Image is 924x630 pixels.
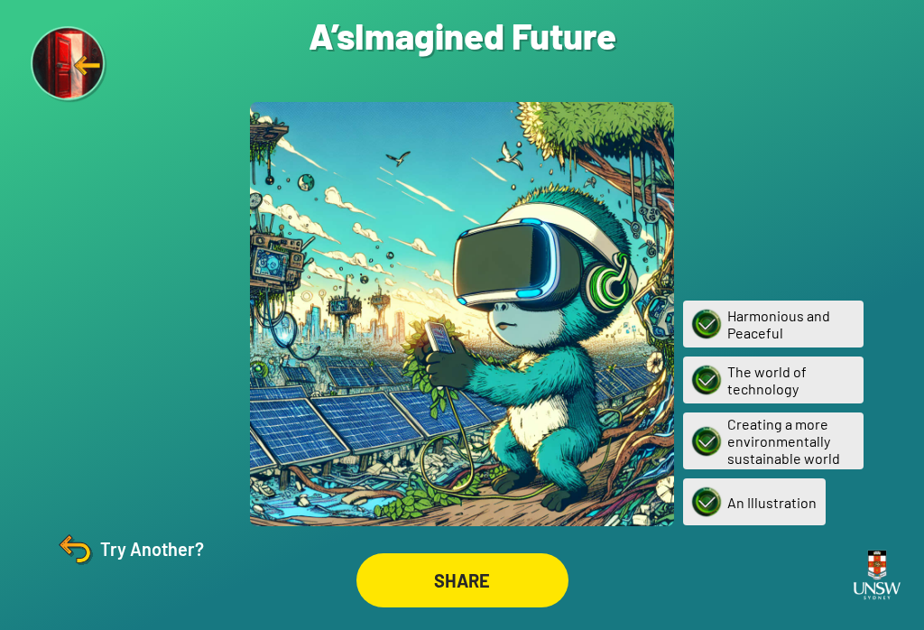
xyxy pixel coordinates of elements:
[686,421,727,462] img: Creating a more environmentally sustainable world
[686,303,727,345] img: Harmonious and Peaceful
[683,301,864,347] div: Harmonious and Peaceful
[686,359,727,401] img: The world of technology
[686,481,727,523] img: An Illustration
[683,357,864,403] div: The world of technology
[53,527,204,570] div: Try Another?
[356,553,568,607] div: SHARE
[683,478,826,525] div: An Illustration
[309,14,616,57] h1: A’s Imagined Future
[846,540,908,610] img: UNSW
[53,527,97,570] img: Try Another?
[683,412,864,469] div: Creating a more environmentally sustainable world
[31,26,108,104] img: Exit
